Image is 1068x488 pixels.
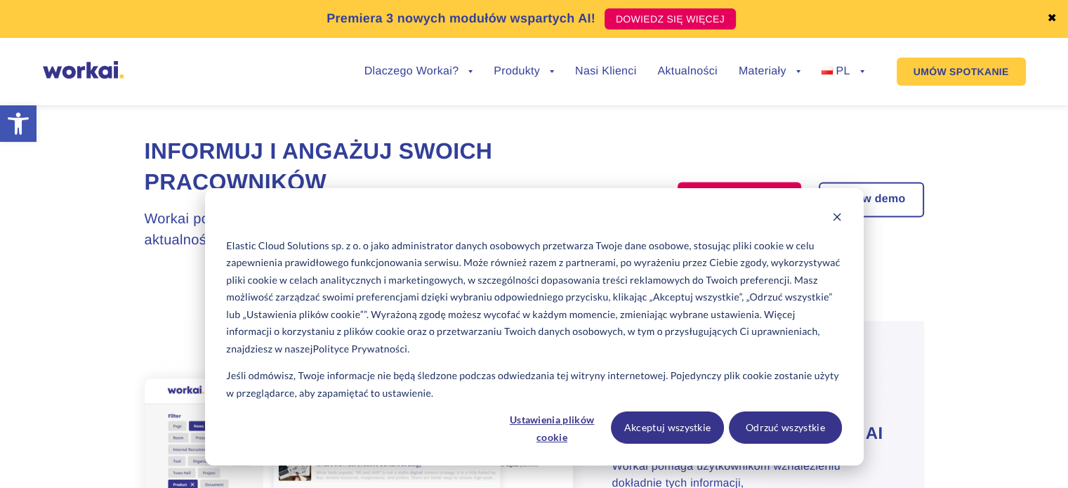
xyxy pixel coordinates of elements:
[729,411,842,444] button: Odrzuć wszystkie
[205,188,864,466] div: Cookie banner
[145,136,608,197] h2: Informuj i angażuj swoich pracowników
[605,8,736,29] a: DOWIEDZ SIĘ WIĘCEJ
[820,183,923,216] a: Umów demo
[1047,13,1057,25] a: ✖
[7,367,386,481] iframe: Popup CTA
[897,58,1026,86] a: UMÓW SPOTKANIE
[226,367,841,402] p: Jeśli odmówisz, Twoje informacje nie będą śledzone podczas odwiedzania tej witryny internetowej. ...
[494,66,554,77] a: Produkty
[611,411,724,444] button: Akceptuj wszystkie
[832,210,842,227] button: Dismiss cookie banner
[498,411,606,444] button: Ustawienia plików cookie
[575,66,636,77] a: Nasi Klienci
[226,237,841,358] p: Elastic Cloud Solutions sp. z o. o jako administrator danych osobowych przetwarza Twoje dane osob...
[657,66,717,77] a: Aktualności
[678,182,801,217] a: Zacznij free trial
[836,65,850,77] span: PL
[364,66,473,77] a: Dlaczego Workai?
[327,9,595,28] p: Premiera 3 nowych modułów wspartych AI!
[313,341,410,358] a: Polityce Prywatności.
[145,209,608,251] h3: Workai pomaga w łatwy sposób tworzyć przyciągające wzrok aktualności by Twoi współpracownicy byli...
[739,66,800,77] a: Materiały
